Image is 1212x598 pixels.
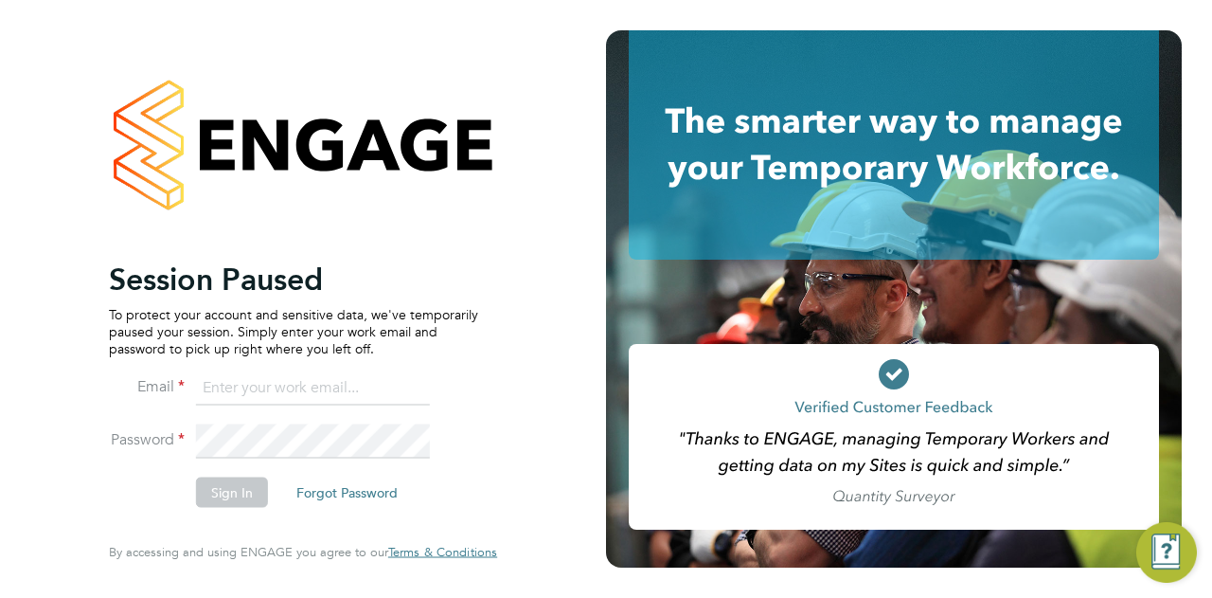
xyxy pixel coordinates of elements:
label: Email [109,376,185,396]
h2: Session Paused [109,260,478,298]
p: To protect your account and sensitive data, we've temporarily paused your session. Simply enter y... [109,305,478,357]
button: Engage Resource Center [1136,522,1197,583]
input: Enter your work email... [196,371,430,406]
label: Password [109,429,185,449]
button: Forgot Password [281,477,413,507]
span: Terms & Conditions [388,544,497,560]
span: By accessing and using ENGAGE you agree to our [109,544,497,560]
a: Terms & Conditions [388,545,497,560]
button: Sign In [196,477,268,507]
